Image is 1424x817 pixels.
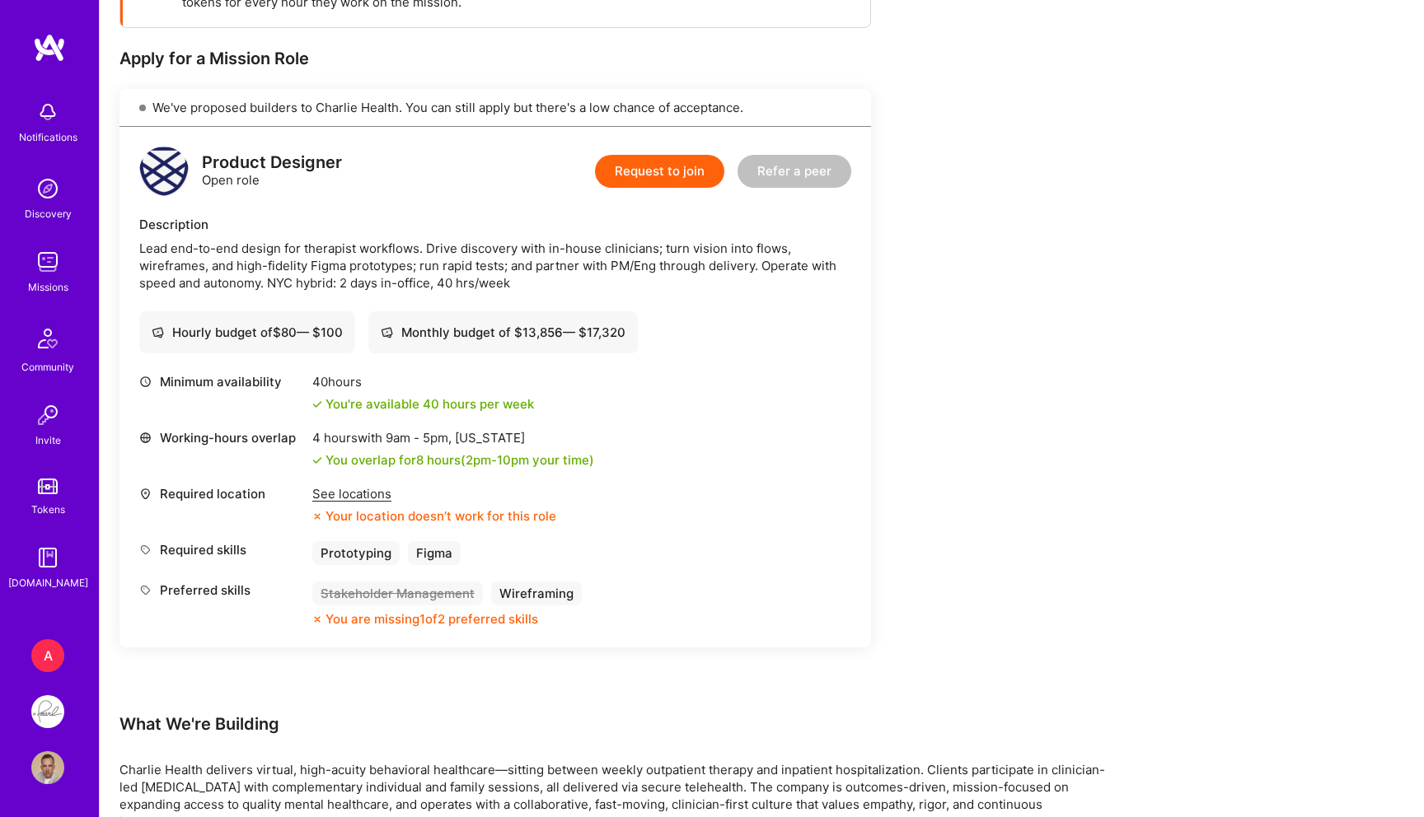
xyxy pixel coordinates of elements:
[382,430,455,446] span: 9am - 5pm ,
[312,399,322,409] i: icon Check
[312,614,322,624] i: icon CloseOrange
[139,240,851,292] div: Lead end-to-end design for therapist workflows. Drive discovery with in-house clinicians; turn vi...
[312,395,534,413] div: You're available 40 hours per week
[35,432,61,449] div: Invite
[27,695,68,728] a: Pearl: Product Team
[139,581,304,599] div: Preferred skills
[139,541,304,558] div: Required skills
[21,358,74,376] div: Community
[139,216,851,233] div: Description
[139,488,152,500] i: icon Location
[31,172,64,205] img: discovery
[119,713,1108,735] div: What We're Building
[31,541,64,574] img: guide book
[312,511,322,521] i: icon CloseOrange
[119,48,871,69] div: Apply for a Mission Role
[28,319,68,358] img: Community
[326,451,594,469] div: You overlap for 8 hours ( your time)
[738,155,851,188] button: Refer a peer
[312,429,594,446] div: 4 hours with [US_STATE]
[466,452,529,468] span: 2pm - 10pm
[312,485,556,502] div: See locations
[381,326,393,338] i: icon Cash
[139,376,152,388] i: icon Clock
[31,245,64,278] img: teamwork
[31,695,64,728] img: Pearl: Product Team
[408,541,461,565] div: Figma
[139,544,152,556] i: icon Tag
[152,326,164,338] i: icon Cash
[119,89,871,127] div: We've proposed builders to Charlie Health. You can still apply but there's a low chance of accept...
[202,154,342,189] div: Open role
[312,541,400,565] div: Prototyping
[139,432,152,444] i: icon World
[139,147,189,196] img: logo
[19,128,77,146] div: Notifications
[381,324,625,341] div: Monthly budget of $ 13,856 — $ 17,320
[33,33,66,63] img: logo
[31,639,64,672] div: A
[312,373,534,390] div: 40 hours
[27,751,68,784] a: User Avatar
[25,205,72,222] div: Discovery
[38,479,58,494] img: tokens
[139,584,152,596] i: icon Tag
[28,278,68,296] div: Missions
[312,507,556,525] div: Your location doesn’t work for this role
[202,154,342,171] div: Product Designer
[326,610,538,628] div: You are missing 1 of 2 preferred skills
[139,429,304,446] div: Working-hours overlap
[31,751,64,784] img: User Avatar
[312,455,322,465] i: icon Check
[139,373,304,390] div: Minimum availability
[312,581,483,605] div: Stakeholder Management
[31,96,64,128] img: bell
[491,581,582,605] div: Wireframing
[31,501,65,518] div: Tokens
[8,574,88,591] div: [DOMAIN_NAME]
[152,324,343,341] div: Hourly budget of $ 80 — $ 100
[31,399,64,432] img: Invite
[27,639,68,672] a: A
[595,155,724,188] button: Request to join
[139,485,304,502] div: Required location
